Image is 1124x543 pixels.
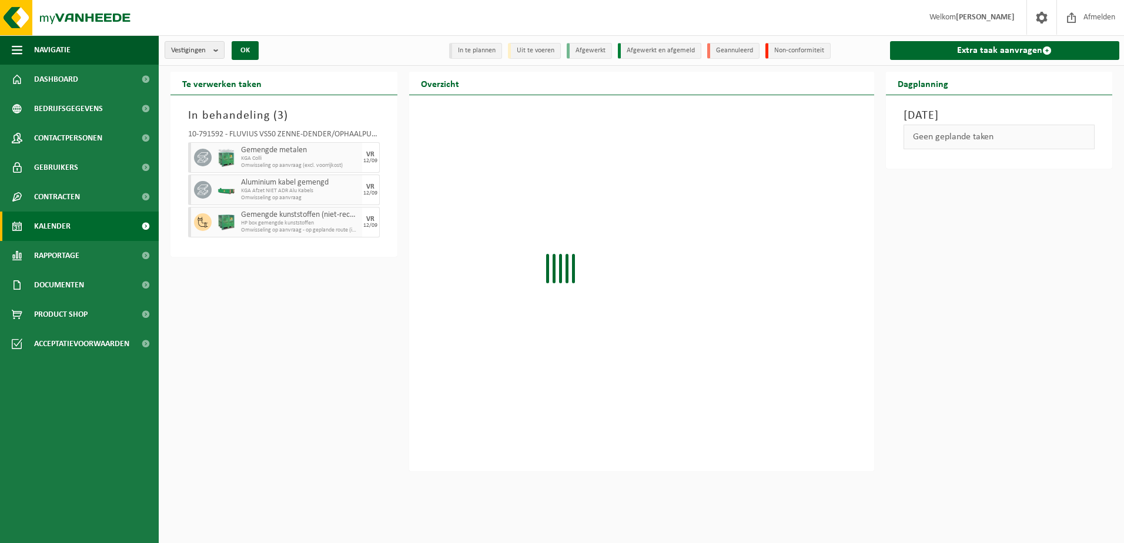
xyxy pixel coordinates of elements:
[707,43,760,59] li: Geannuleerd
[34,65,78,94] span: Dashboard
[34,212,71,241] span: Kalender
[34,300,88,329] span: Product Shop
[241,210,359,220] span: Gemengde kunststoffen (niet-recycleerbaar), exclusief PVC
[508,43,561,59] li: Uit te voeren
[277,110,284,122] span: 3
[363,223,377,229] div: 12/09
[241,220,359,227] span: HP box gemengde kunststoffen
[618,43,701,59] li: Afgewerkt en afgemeld
[241,195,359,202] span: Omwisseling op aanvraag
[956,13,1015,22] strong: [PERSON_NAME]
[34,182,80,212] span: Contracten
[34,94,103,123] span: Bedrijfsgegevens
[241,155,359,162] span: KGA Colli
[218,148,235,167] img: PB-HB-1400-HPE-GN-11
[765,43,831,59] li: Non-conformiteit
[366,151,374,158] div: VR
[886,72,960,95] h2: Dagplanning
[34,329,129,358] span: Acceptatievoorwaarden
[188,107,380,125] h3: In behandeling ( )
[890,41,1120,60] a: Extra taak aanvragen
[170,72,273,95] h2: Te verwerken taken
[188,130,380,142] div: 10-791592 - FLUVIUS VS50 ZENNE-DENDER/OPHAALPUNT [GEOGRAPHIC_DATA]
[34,123,102,153] span: Contactpersonen
[241,178,359,187] span: Aluminium kabel gemengd
[567,43,612,59] li: Afgewerkt
[34,241,79,270] span: Rapportage
[232,41,259,60] button: OK
[363,190,377,196] div: 12/09
[904,107,1095,125] h3: [DATE]
[449,43,502,59] li: In te plannen
[904,125,1095,149] div: Geen geplande taken
[34,270,84,300] span: Documenten
[34,153,78,182] span: Gebruikers
[409,72,471,95] h2: Overzicht
[363,158,377,164] div: 12/09
[241,146,359,155] span: Gemengde metalen
[165,41,225,59] button: Vestigingen
[241,227,359,234] span: Omwisseling op aanvraag - op geplande route (incl. verwerking)
[241,162,359,169] span: Omwisseling op aanvraag (excl. voorrijkost)
[34,35,71,65] span: Navigatie
[218,213,235,231] img: PB-HB-1400-HPE-GN-01
[366,183,374,190] div: VR
[366,216,374,223] div: VR
[241,187,359,195] span: KGA Afzet NIET ADR Alu Kabels
[171,42,209,59] span: Vestigingen
[218,186,235,195] img: HK-XC-10-GN-00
